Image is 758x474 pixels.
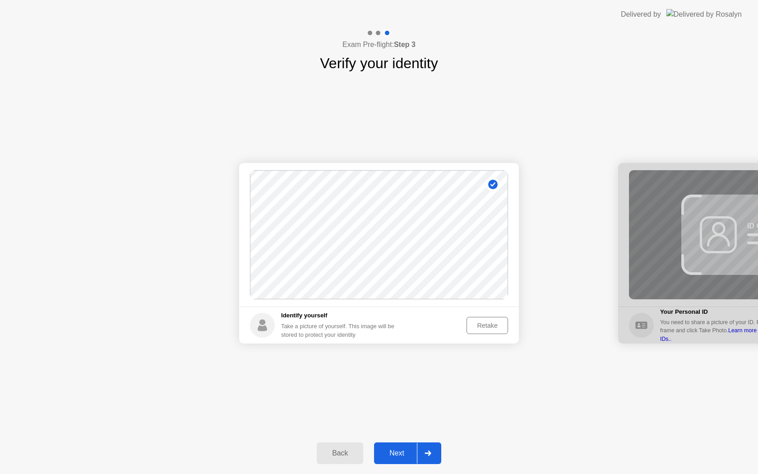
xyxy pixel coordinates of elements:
[281,311,402,320] h5: Identify yourself
[394,41,416,48] b: Step 3
[470,322,505,329] div: Retake
[621,9,661,20] div: Delivered by
[374,442,441,464] button: Next
[281,322,402,339] div: Take a picture of yourself. This image will be stored to protect your identity
[320,52,438,74] h1: Verify your identity
[467,317,508,334] button: Retake
[377,449,417,457] div: Next
[666,9,742,19] img: Delivered by Rosalyn
[319,449,361,457] div: Back
[317,442,363,464] button: Back
[342,39,416,50] h4: Exam Pre-flight:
